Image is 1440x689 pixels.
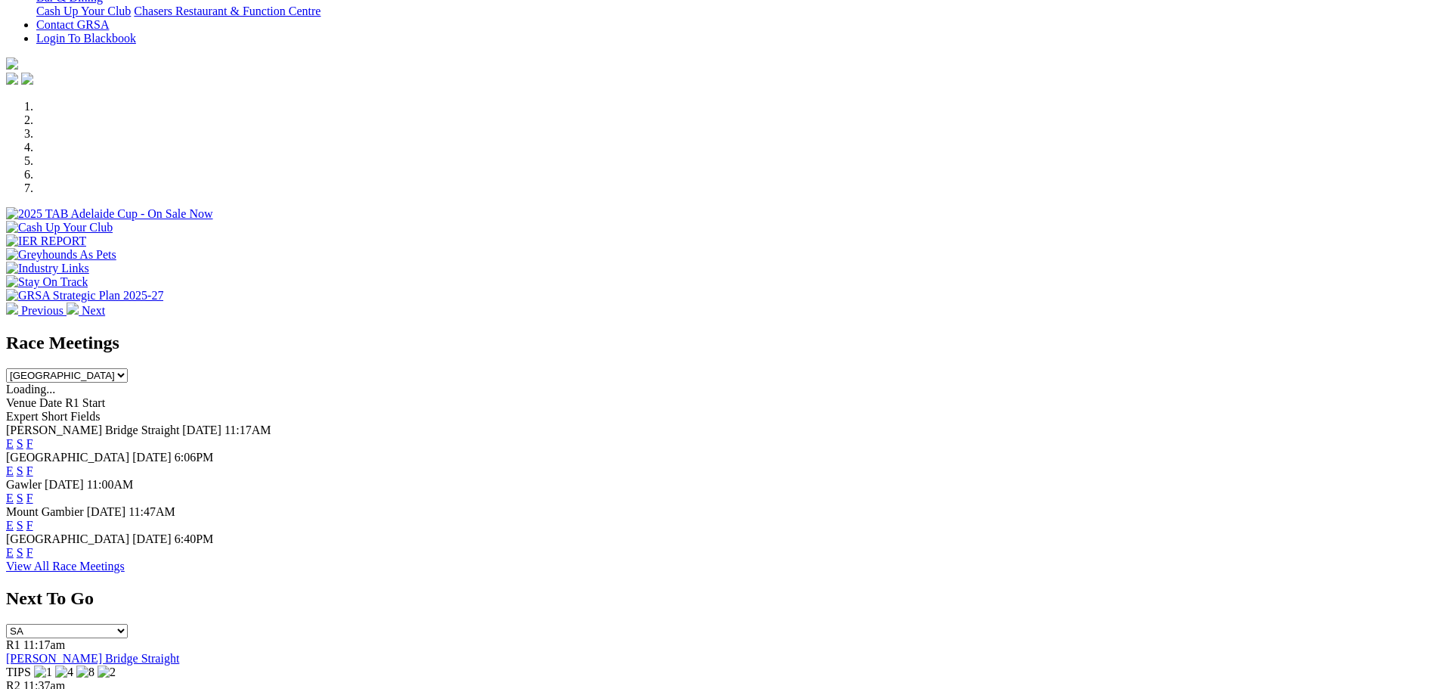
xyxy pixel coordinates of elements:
span: TIPS [6,666,31,678]
a: Next [67,304,105,317]
a: S [17,546,23,559]
span: 11:17AM [225,424,271,436]
img: Cash Up Your Club [6,221,113,234]
a: Cash Up Your Club [36,5,131,17]
img: 4 [55,666,73,679]
span: Mount Gambier [6,505,84,518]
span: Previous [21,304,63,317]
img: chevron-left-pager-white.svg [6,303,18,315]
a: S [17,464,23,477]
a: E [6,464,14,477]
span: [GEOGRAPHIC_DATA] [6,532,129,545]
span: [DATE] [132,451,172,464]
span: [GEOGRAPHIC_DATA] [6,451,129,464]
span: Venue [6,396,36,409]
a: E [6,492,14,504]
span: Expert [6,410,39,423]
a: View All Race Meetings [6,560,125,573]
span: 11:47AM [129,505,175,518]
img: twitter.svg [21,73,33,85]
a: F [26,492,33,504]
img: GRSA Strategic Plan 2025-27 [6,289,163,303]
div: Bar & Dining [36,5,1434,18]
span: [DATE] [182,424,221,436]
img: Greyhounds As Pets [6,248,116,262]
span: Next [82,304,105,317]
a: F [26,519,33,532]
a: S [17,519,23,532]
img: logo-grsa-white.png [6,57,18,70]
a: Contact GRSA [36,18,109,31]
span: Loading... [6,383,55,396]
span: R1 Start [65,396,105,409]
span: [DATE] [132,532,172,545]
img: 2 [98,666,116,679]
span: 6:06PM [175,451,214,464]
a: Previous [6,304,67,317]
a: E [6,437,14,450]
img: IER REPORT [6,234,86,248]
img: facebook.svg [6,73,18,85]
a: Login To Blackbook [36,32,136,45]
span: Date [39,396,62,409]
img: chevron-right-pager-white.svg [67,303,79,315]
span: Gawler [6,478,42,491]
span: 6:40PM [175,532,214,545]
span: 11:00AM [87,478,134,491]
span: 11:17am [23,638,65,651]
a: S [17,437,23,450]
a: E [6,519,14,532]
img: Industry Links [6,262,89,275]
img: 1 [34,666,52,679]
span: [DATE] [87,505,126,518]
img: 2025 TAB Adelaide Cup - On Sale Now [6,207,213,221]
a: Chasers Restaurant & Function Centre [134,5,321,17]
span: [DATE] [45,478,84,491]
a: F [26,437,33,450]
span: R1 [6,638,20,651]
span: Short [42,410,68,423]
span: Fields [70,410,100,423]
a: E [6,546,14,559]
img: 8 [76,666,94,679]
a: F [26,546,33,559]
h2: Next To Go [6,588,1434,609]
img: Stay On Track [6,275,88,289]
a: S [17,492,23,504]
span: [PERSON_NAME] Bridge Straight [6,424,179,436]
a: F [26,464,33,477]
a: [PERSON_NAME] Bridge Straight [6,652,179,665]
h2: Race Meetings [6,333,1434,353]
